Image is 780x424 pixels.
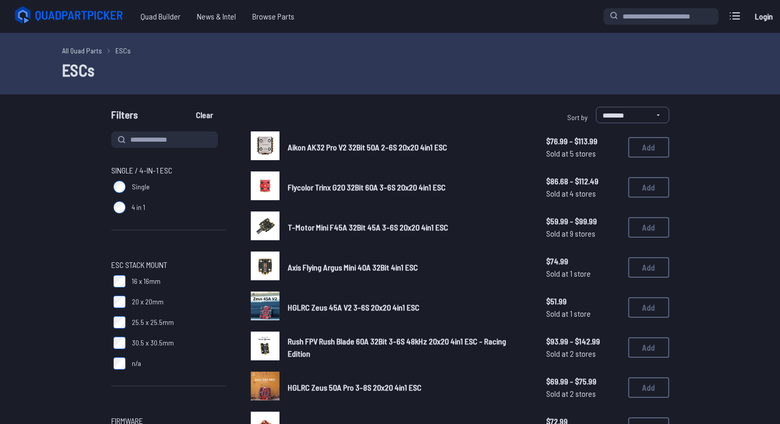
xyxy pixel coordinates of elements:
[113,201,126,214] input: 4 in 1
[288,261,530,274] a: Axis Flying Argus Mini 40A 32Bit 4in1 ESC
[567,113,588,122] span: Sort by
[288,301,530,314] a: HGLRC Zeus 45A V2 3-6S 20x20 4in1 ESC
[546,375,620,388] span: $69.99 - $75.99
[251,292,279,323] a: image
[288,182,446,192] span: Flycolor Trinx G20 32Bit 60A 3-6S 20x20 4in1 ESC
[628,337,669,358] button: Add
[288,382,422,392] span: HGLRC Zeus 50A Pro 3-8S 20x20 4in1 ESC
[288,141,530,153] a: Aikon AK32 Pro V2 32Bit 50A 2-6S 20x20 4in1 ESC
[546,175,620,187] span: $86.68 - $112.49
[132,358,141,369] span: n/a
[546,147,620,160] span: Sold at 5 stores
[546,215,620,227] span: $59.99 - $99.99
[251,332,279,360] img: image
[62,45,102,56] a: All Quad Parts
[546,295,620,307] span: $51.99
[546,348,620,360] span: Sold at 2 stores
[187,107,222,123] button: Clear
[132,338,174,348] span: 30.5 x 30.5mm
[288,142,447,152] span: Aikon AK32 Pro V2 32Bit 50A 2-6S 20x20 4in1 ESC
[251,131,279,160] img: image
[288,381,530,394] a: HGLRC Zeus 50A Pro 3-8S 20x20 4in1 ESC
[288,336,506,358] span: Rush FPV Rush Blade 60A 32Bit 3-6S 48kHz 20x20 4in1 ESC - Racing Edition
[251,252,279,283] a: image
[628,217,669,238] button: Add
[111,259,167,271] span: ESC Stack Mount
[113,296,126,308] input: 20 x 20mm
[113,337,126,349] input: 30.5 x 30.5mm
[115,45,131,56] a: ESCs
[628,257,669,278] button: Add
[111,164,172,177] span: Single / 4-in-1 ESC
[288,335,530,360] a: Rush FPV Rush Blade 60A 32Bit 3-6S 48kHz 20x20 4in1 ESC - Racing Edition
[628,137,669,158] button: Add
[288,262,418,272] span: Axis Flying Argus Mini 40A 32Bit 4in1 ESC
[546,135,620,147] span: $76.99 - $113.99
[132,317,174,327] span: 25.5 x 25.5mm
[596,107,669,123] select: Sort by
[288,221,530,234] a: T-Motor Mini F45A 32Bit 45A 3-6S 20x20 4in1 ESC
[251,252,279,280] img: image
[546,227,620,240] span: Sold at 9 stores
[628,377,669,398] button: Add
[546,307,620,320] span: Sold at 1 store
[132,297,164,307] span: 20 x 20mm
[251,372,279,400] img: image
[251,332,279,363] a: image
[251,171,279,203] a: image
[251,211,279,240] img: image
[189,6,244,27] a: News & Intel
[288,302,419,312] span: HGLRC Zeus 45A V2 3-6S 20x20 4in1 ESC
[132,182,150,192] span: Single
[546,267,620,280] span: Sold at 1 store
[251,211,279,243] a: image
[546,335,620,348] span: $93.99 - $142.99
[62,57,718,82] h1: ESCs
[288,222,448,232] span: T-Motor Mini F45A 32Bit 45A 3-6S 20x20 4in1 ESC
[251,171,279,200] img: image
[546,388,620,400] span: Sold at 2 stores
[132,276,161,286] span: 16 x 16mm
[288,181,530,194] a: Flycolor Trinx G20 32Bit 60A 3-6S 20x20 4in1 ESC
[546,255,620,267] span: $74.99
[251,292,279,320] img: image
[751,6,776,27] a: Login
[132,202,145,213] span: 4 in 1
[113,181,126,193] input: Single
[132,6,189,27] a: Quad Builder
[628,297,669,318] button: Add
[113,357,126,370] input: n/a
[628,177,669,198] button: Add
[251,372,279,403] a: image
[113,275,126,287] input: 16 x 16mm
[251,131,279,163] a: image
[244,6,303,27] a: Browse Parts
[113,316,126,329] input: 25.5 x 25.5mm
[111,107,138,127] span: Filters
[546,187,620,200] span: Sold at 4 stores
